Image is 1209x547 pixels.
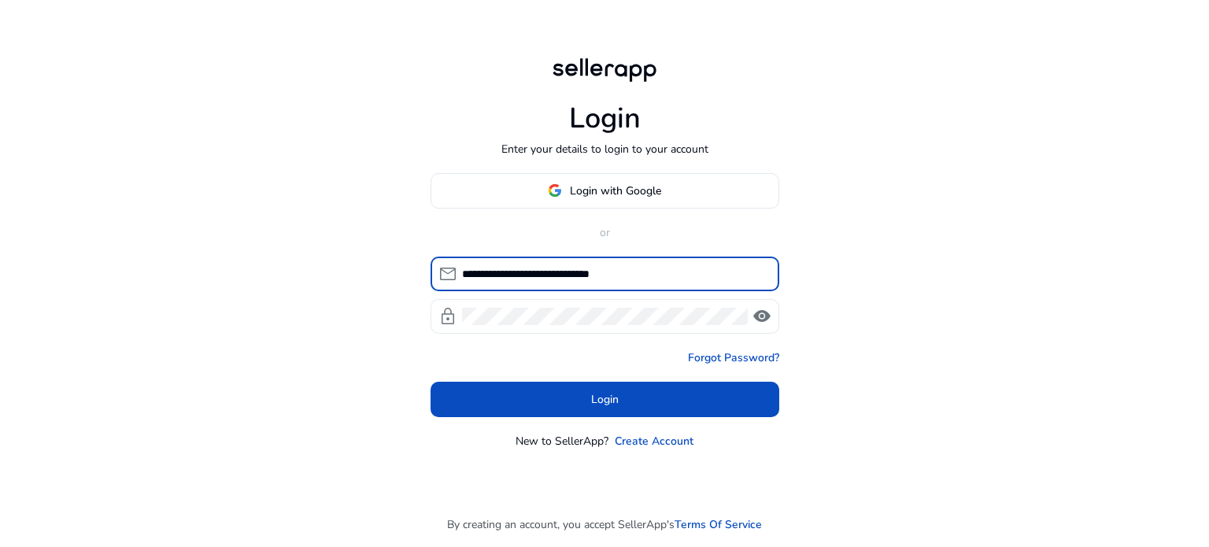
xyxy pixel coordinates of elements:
[570,183,661,199] span: Login with Google
[438,307,457,326] span: lock
[675,516,762,533] a: Terms Of Service
[431,382,779,417] button: Login
[615,433,693,449] a: Create Account
[591,391,619,408] span: Login
[438,264,457,283] span: mail
[431,224,779,241] p: or
[548,183,562,198] img: google-logo.svg
[569,102,641,135] h1: Login
[431,173,779,209] button: Login with Google
[752,307,771,326] span: visibility
[501,141,708,157] p: Enter your details to login to your account
[688,349,779,366] a: Forgot Password?
[516,433,608,449] p: New to SellerApp?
